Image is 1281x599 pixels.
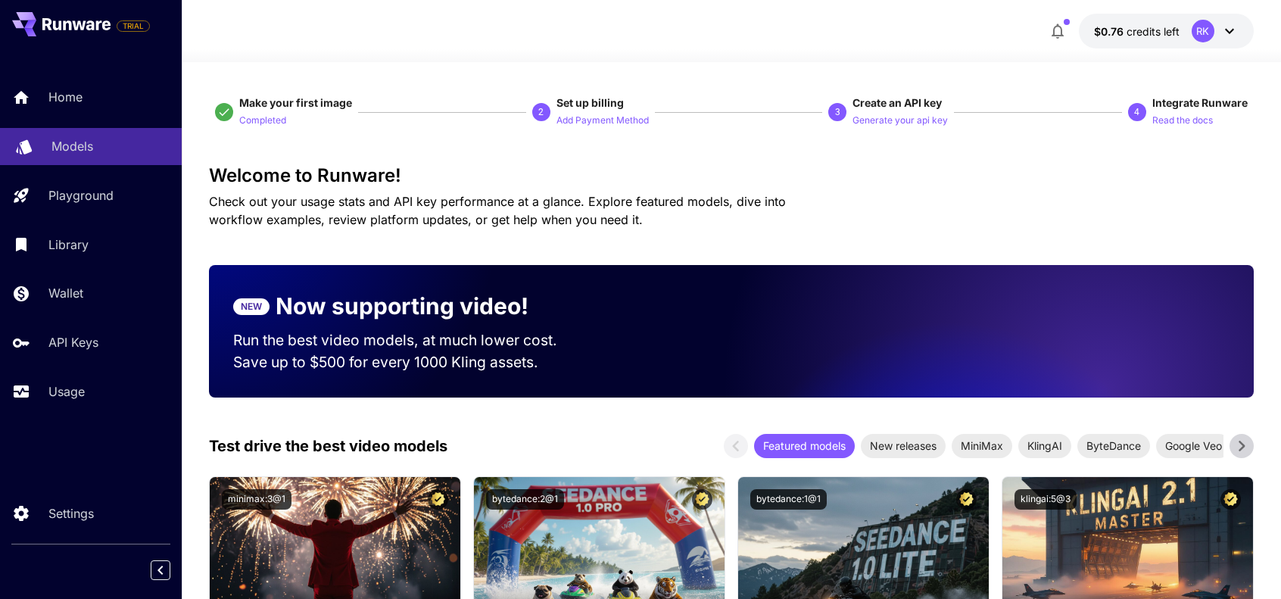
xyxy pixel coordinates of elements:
p: Wallet [48,284,83,302]
div: Featured models [754,434,855,458]
span: ByteDance [1077,438,1150,454]
button: Generate your api key [852,111,948,129]
button: bytedance:2@1 [486,489,564,510]
button: Certified Model – Vetted for best performance and includes a commercial license. [1220,489,1241,510]
span: TRIAL [117,20,149,32]
p: 2 [538,105,544,119]
span: Set up billing [556,96,624,109]
span: Google Veo [1156,438,1231,454]
p: Playground [48,186,114,204]
div: KlingAI [1018,434,1071,458]
span: Featured models [754,438,855,454]
button: Certified Model – Vetted for best performance and includes a commercial license. [428,489,448,510]
span: MiniMax [952,438,1012,454]
p: Completed [239,114,286,128]
span: $0.76 [1094,25,1127,38]
span: Integrate Runware [1152,96,1248,109]
span: Check out your usage stats and API key performance at a glance. Explore featured models, dive int... [209,194,786,227]
button: Completed [239,111,286,129]
p: Read the docs [1152,114,1213,128]
p: Generate your api key [852,114,948,128]
button: Collapse sidebar [151,560,170,580]
div: RK [1192,20,1214,42]
p: Now supporting video! [276,289,528,323]
button: Add Payment Method [556,111,649,129]
div: MiniMax [952,434,1012,458]
button: Read the docs [1152,111,1213,129]
p: Run the best video models, at much lower cost. [233,329,586,351]
div: New releases [861,434,946,458]
button: Certified Model – Vetted for best performance and includes a commercial license. [692,489,712,510]
div: Collapse sidebar [162,557,182,584]
div: $0.7626 [1094,23,1180,39]
span: Add your payment card to enable full platform functionality. [117,17,150,35]
p: API Keys [48,333,98,351]
span: Create an API key [852,96,942,109]
p: Models [51,137,93,155]
button: minimax:3@1 [222,489,291,510]
button: $0.7626RK [1079,14,1254,48]
p: Library [48,236,89,254]
span: Make your first image [239,96,352,109]
span: New releases [861,438,946,454]
button: bytedance:1@1 [750,489,827,510]
p: Usage [48,382,85,401]
p: Add Payment Method [556,114,649,128]
p: Save up to $500 for every 1000 Kling assets. [233,351,586,373]
button: Certified Model – Vetted for best performance and includes a commercial license. [956,489,977,510]
div: Google Veo [1156,434,1231,458]
p: Home [48,88,83,106]
p: 4 [1134,105,1139,119]
p: 3 [835,105,840,119]
span: credits left [1127,25,1180,38]
span: KlingAI [1018,438,1071,454]
h3: Welcome to Runware! [209,165,1253,186]
button: klingai:5@3 [1015,489,1077,510]
p: Test drive the best video models [209,435,447,457]
p: Settings [48,504,94,523]
div: ByteDance [1077,434,1150,458]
